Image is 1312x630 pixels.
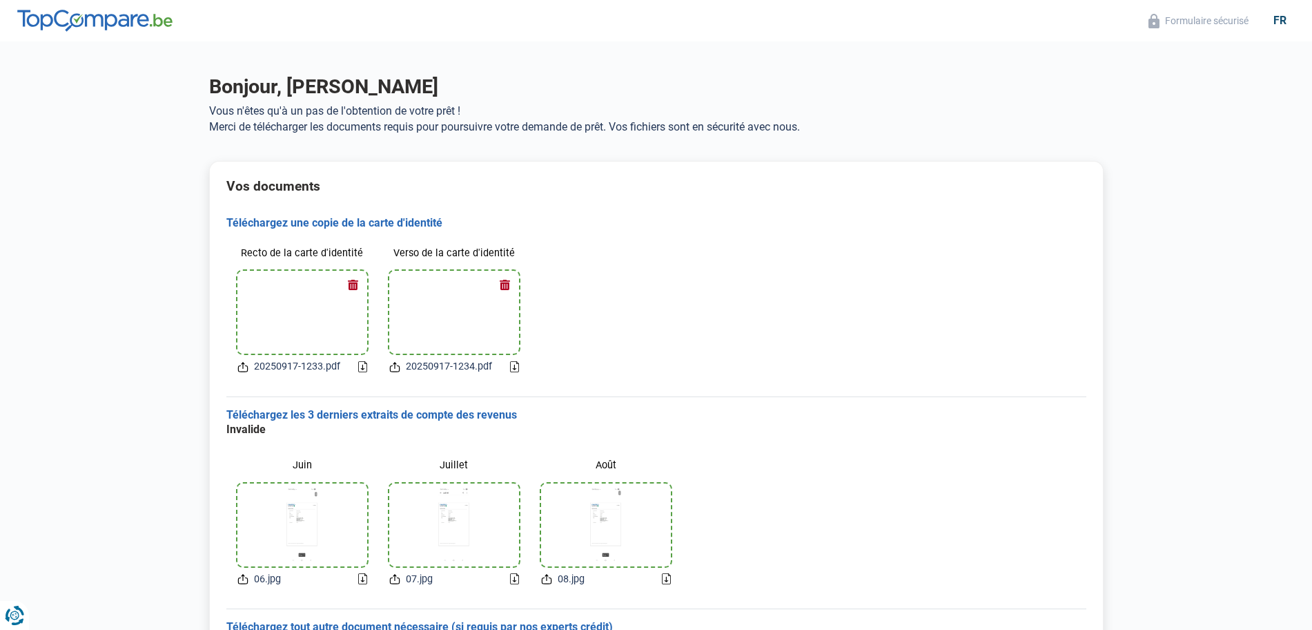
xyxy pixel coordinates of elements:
[558,572,585,587] span: 08.jpg
[510,361,519,372] a: Download
[209,120,1104,133] p: Merci de télécharger les documents requis pour poursuivre votre demande de prêt. Vos fichiers son...
[226,423,682,437] div: Invalide
[226,178,1086,194] h2: Vos documents
[1144,13,1253,29] button: Formulaire sécurisé
[358,361,367,372] a: Download
[438,488,469,562] img: bankStatementProfessionalActivity2File
[254,359,340,374] span: 20250917-1233.pdf
[590,488,620,562] img: bankStatementProfessionalActivity3File
[209,104,1104,117] p: Vous n'êtes qu'à un pas de l'obtention de votre prêt !
[358,573,367,584] a: Download
[406,359,492,374] span: 20250917-1234.pdf
[286,488,317,562] img: bankStatementProfessionalActivity1File
[226,408,1086,423] h3: Téléchargez les 3 derniers extraits de compte des revenus
[226,216,1086,231] h3: Téléchargez une copie de la carte d'identité
[254,572,281,587] span: 06.jpg
[1265,14,1295,27] div: fr
[237,241,367,265] label: Recto de la carte d'identité
[389,454,519,478] label: Juillet
[662,573,671,584] a: Download
[406,572,433,587] span: 07.jpg
[541,454,671,478] label: Août
[237,454,367,478] label: Juin
[389,241,519,265] label: Verso de la carte d'identité
[17,10,173,32] img: TopCompare.be
[510,573,519,584] a: Download
[209,75,1104,99] h1: Bonjour, [PERSON_NAME]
